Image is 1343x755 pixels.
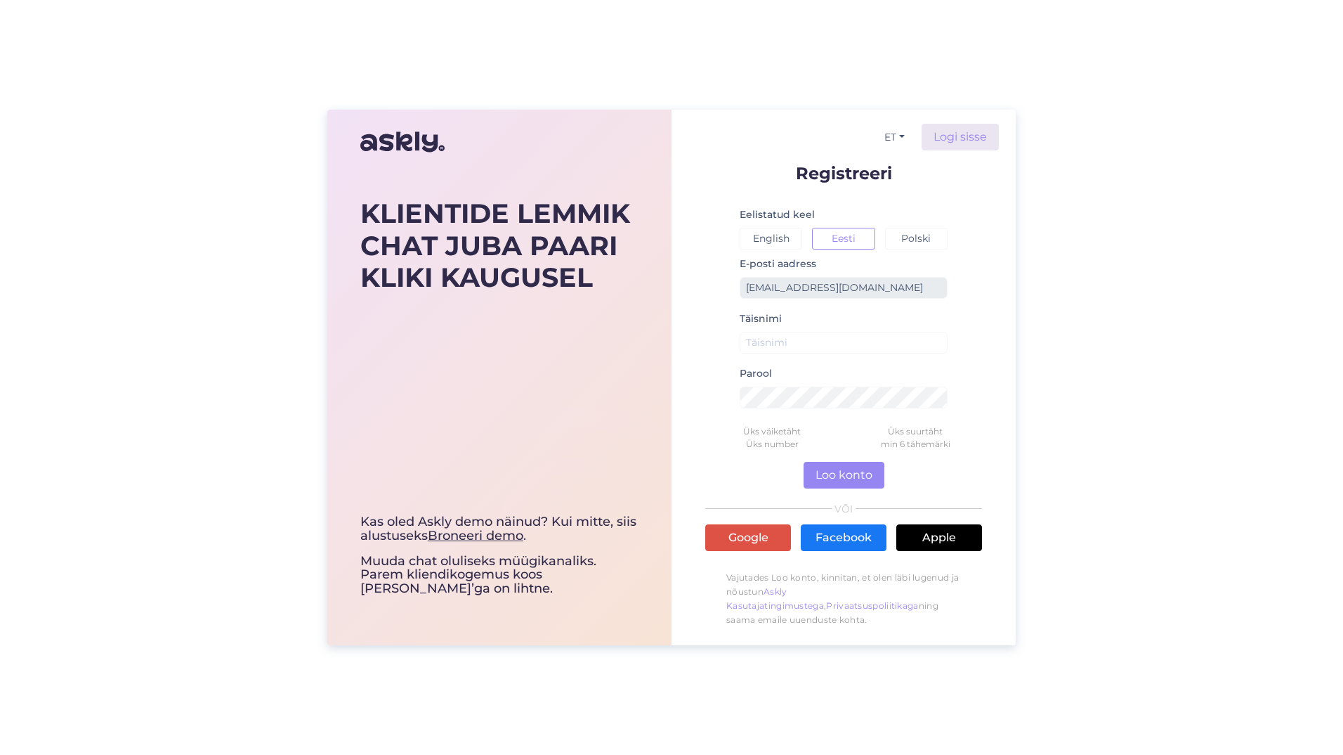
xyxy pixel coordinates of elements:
span: VÕI [832,504,856,514]
a: Privaatsuspoliitikaga [826,600,918,611]
div: Üks suurtäht [844,425,987,438]
p: Vajutades Loo konto, kinnitan, et olen läbi lugenud ja nõustun , ning saama emaile uuenduste kohta. [705,564,982,634]
label: E-posti aadress [740,257,816,271]
label: Täisnimi [740,311,782,326]
a: Broneeri demo [428,528,523,543]
div: Kas oled Askly demo näinud? Kui mitte, siis alustuseks . [360,515,638,543]
button: English [740,228,802,250]
div: Muuda chat oluliseks müügikanaliks. Parem kliendikogemus koos [PERSON_NAME]’ga on lihtne. [360,515,638,596]
a: Logi sisse [922,124,999,150]
input: Täisnimi [740,332,948,354]
label: Eelistatud keel [740,207,815,222]
img: Askly [360,125,445,159]
label: Parool [740,366,772,381]
button: ET [879,127,910,148]
div: Üks number [700,438,844,451]
a: Google [705,524,791,551]
a: Askly Kasutajatingimustega [726,586,824,611]
div: Üks väiketäht [700,425,844,438]
div: min 6 tähemärki [844,438,987,451]
input: Sisesta e-posti aadress [740,277,948,299]
button: Eesti [812,228,874,250]
p: Registreeri [705,164,982,182]
div: KLIENTIDE LEMMIK CHAT JUBA PAARI KLIKI KAUGUSEL [360,198,638,294]
button: Polski [885,228,948,250]
button: Loo konto [804,462,884,489]
a: Apple [896,524,982,551]
a: Facebook [801,524,886,551]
